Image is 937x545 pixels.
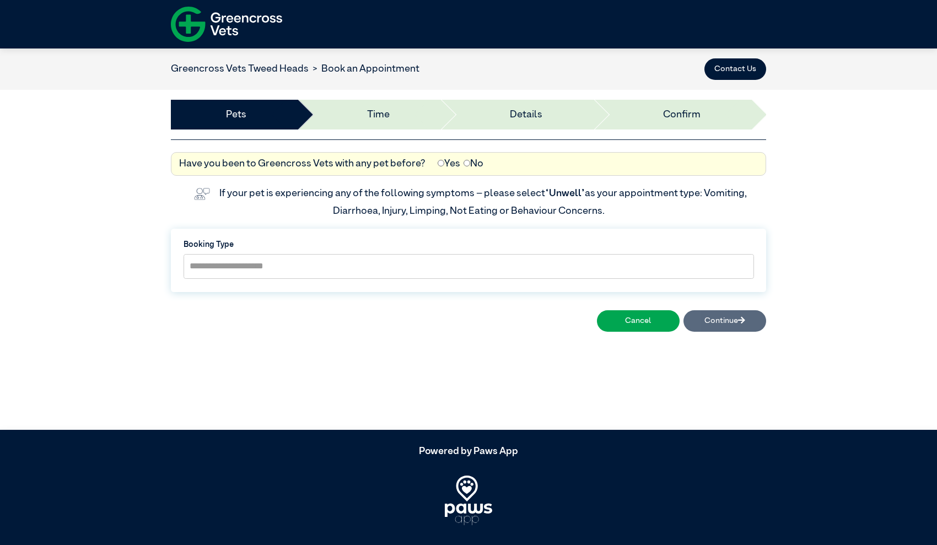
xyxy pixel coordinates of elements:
a: Greencross Vets Tweed Heads [171,64,309,74]
label: Booking Type [184,239,754,251]
span: “Unwell” [545,188,585,198]
li: Book an Appointment [309,62,419,77]
h5: Powered by Paws App [171,446,766,458]
label: Have you been to Greencross Vets with any pet before? [179,157,426,171]
label: Yes [438,157,460,171]
button: Cancel [597,310,680,332]
img: vet [190,184,214,204]
img: f-logo [171,3,282,46]
label: If your pet is experiencing any of the following symptoms – please select as your appointment typ... [219,188,748,216]
input: No [464,160,470,166]
nav: breadcrumb [171,62,419,77]
input: Yes [438,160,444,166]
button: Contact Us [704,58,766,80]
img: PawsApp [445,476,492,525]
a: Pets [226,107,246,122]
label: No [464,157,483,171]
